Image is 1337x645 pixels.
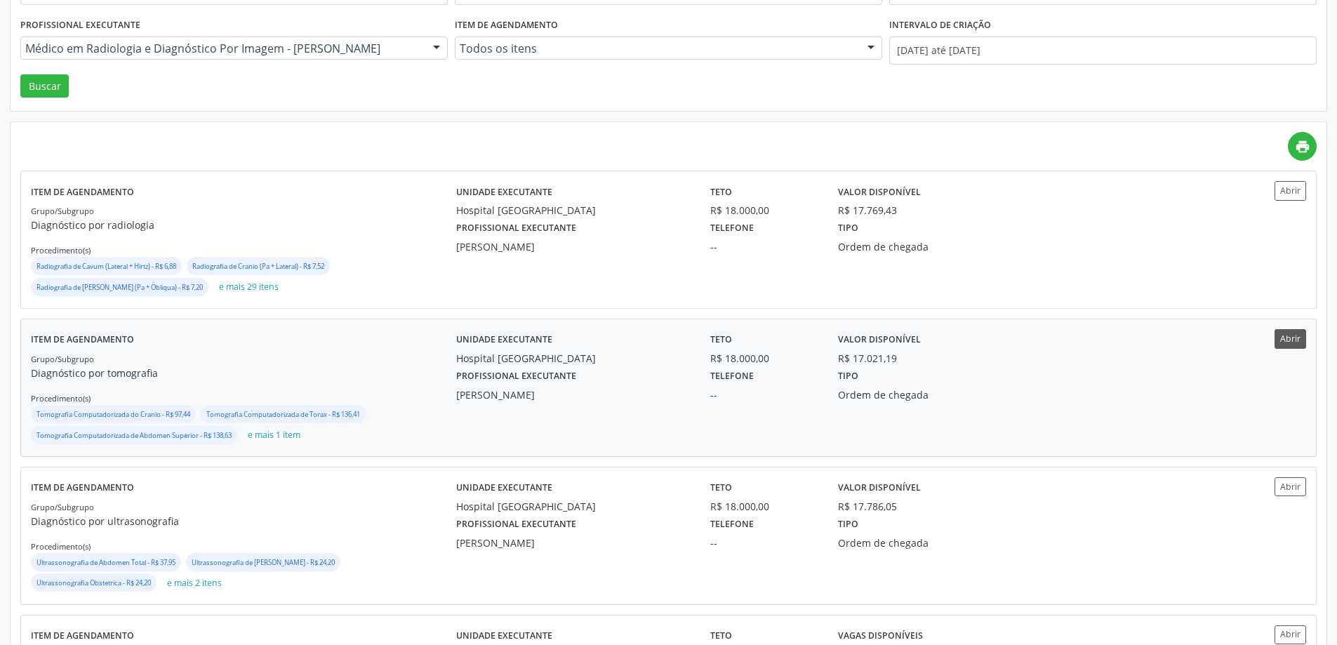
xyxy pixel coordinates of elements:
[31,181,134,203] label: Item de agendamento
[20,15,140,36] label: Profissional executante
[1295,139,1310,154] i: print
[889,15,991,36] label: Intervalo de criação
[838,351,897,366] div: R$ 17.021,19
[456,514,576,536] label: Profissional executante
[1275,181,1306,200] button: Abrir
[31,366,456,380] p: Diagnóstico por tomografia
[838,181,921,203] label: Valor disponível
[710,181,732,203] label: Teto
[710,239,818,254] div: --
[838,218,858,239] label: Tipo
[889,36,1317,65] input: Selecione um intervalo
[1275,329,1306,348] button: Abrir
[31,393,91,404] small: Procedimento(s)
[36,578,151,587] small: Ultrassonografia Obstetrica - R$ 24,20
[36,410,190,419] small: Tomografia Computadorizada do Cranio - R$ 97,44
[192,558,335,567] small: Ultrassonografia de [PERSON_NAME] - R$ 24,20
[213,278,284,297] button: e mais 29 itens
[710,536,818,550] div: --
[710,499,818,514] div: R$ 18.000,00
[31,541,91,552] small: Procedimento(s)
[710,351,818,366] div: R$ 18.000,00
[838,536,1009,550] div: Ordem de chegada
[31,477,134,499] label: Item de agendamento
[710,329,732,351] label: Teto
[838,499,897,514] div: R$ 17.786,05
[456,203,691,218] div: Hospital [GEOGRAPHIC_DATA]
[242,426,306,445] button: e mais 1 item
[31,514,456,528] p: Diagnóstico por ultrasonografia
[36,558,175,567] small: Ultrassonografia de Abdomen Total - R$ 37,95
[838,329,921,351] label: Valor disponível
[31,354,94,364] small: Grupo/Subgrupo
[456,366,576,387] label: Profissional executante
[838,387,1009,402] div: Ordem de chegada
[838,366,858,387] label: Tipo
[456,499,691,514] div: Hospital [GEOGRAPHIC_DATA]
[838,203,897,218] div: R$ 17.769,43
[710,218,754,239] label: Telefone
[710,387,818,402] div: --
[710,477,732,499] label: Teto
[456,181,552,203] label: Unidade executante
[1275,477,1306,496] button: Abrir
[25,41,419,55] span: Médico em Radiologia e Diagnóstico Por Imagem - [PERSON_NAME]
[456,387,691,402] div: [PERSON_NAME]
[206,410,360,419] small: Tomografia Computadorizada de Torax - R$ 136,41
[36,431,232,440] small: Tomografia Computadorizada de Abdomen Superior - R$ 138,63
[36,283,203,292] small: Radiografia de [PERSON_NAME] (Pa + Obliqua) - R$ 7,20
[838,477,921,499] label: Valor disponível
[838,239,1009,254] div: Ordem de chegada
[455,15,558,36] label: Item de agendamento
[20,74,69,98] button: Buscar
[456,218,576,239] label: Profissional executante
[31,218,456,232] p: Diagnóstico por radiologia
[838,514,858,536] label: Tipo
[31,329,134,351] label: Item de agendamento
[1288,132,1317,161] a: print
[710,203,818,218] div: R$ 18.000,00
[710,366,754,387] label: Telefone
[460,41,853,55] span: Todos os itens
[456,329,552,351] label: Unidade executante
[31,502,94,512] small: Grupo/Subgrupo
[36,262,176,271] small: Radiografia de Cavum (Lateral + Hirtz) - R$ 6,88
[161,573,227,592] button: e mais 2 itens
[192,262,324,271] small: Radiografia de Cranio (Pa + Lateral) - R$ 7,52
[31,206,94,216] small: Grupo/Subgrupo
[456,239,691,254] div: [PERSON_NAME]
[1275,625,1306,644] button: Abrir
[456,536,691,550] div: [PERSON_NAME]
[710,514,754,536] label: Telefone
[456,351,691,366] div: Hospital [GEOGRAPHIC_DATA]
[31,245,91,255] small: Procedimento(s)
[456,477,552,499] label: Unidade executante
